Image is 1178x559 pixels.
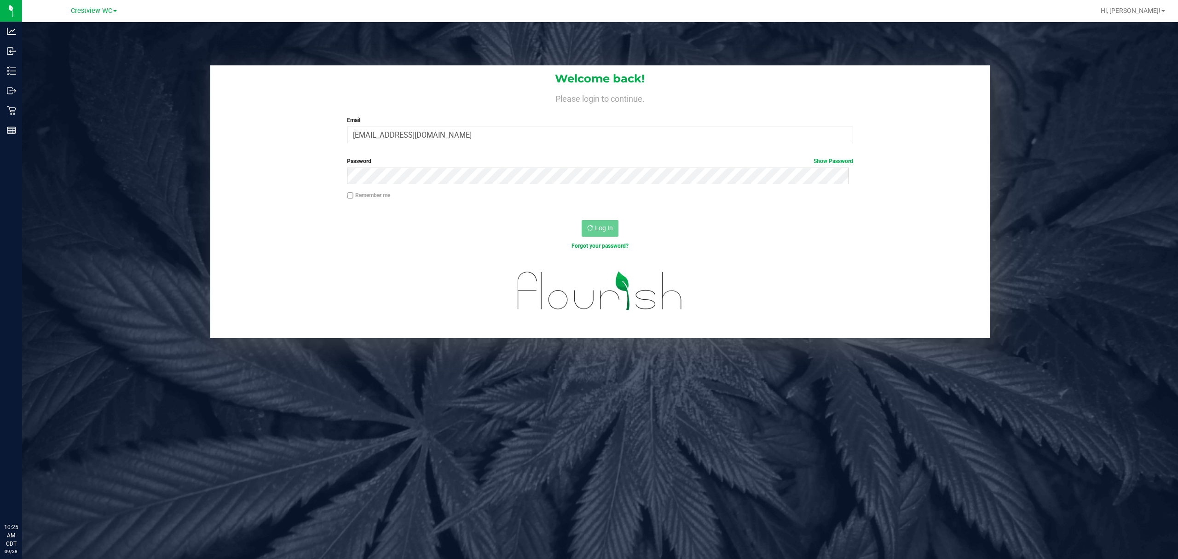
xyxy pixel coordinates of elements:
[1101,7,1161,14] span: Hi, [PERSON_NAME]!
[7,106,16,115] inline-svg: Retail
[347,191,390,199] label: Remember me
[7,47,16,56] inline-svg: Inbound
[7,126,16,135] inline-svg: Reports
[4,523,18,548] p: 10:25 AM CDT
[582,220,618,237] button: Log In
[7,86,16,95] inline-svg: Outbound
[572,243,629,249] a: Forgot your password?
[210,92,990,103] h4: Please login to continue.
[71,7,112,15] span: Crestview WC
[347,158,371,164] span: Password
[210,73,990,85] h1: Welcome back!
[7,66,16,76] inline-svg: Inventory
[814,158,853,164] a: Show Password
[595,224,613,232] span: Log In
[7,27,16,36] inline-svg: Analytics
[502,260,698,322] img: flourish_logo.svg
[4,548,18,555] p: 09/28
[347,192,353,199] input: Remember me
[347,116,853,124] label: Email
